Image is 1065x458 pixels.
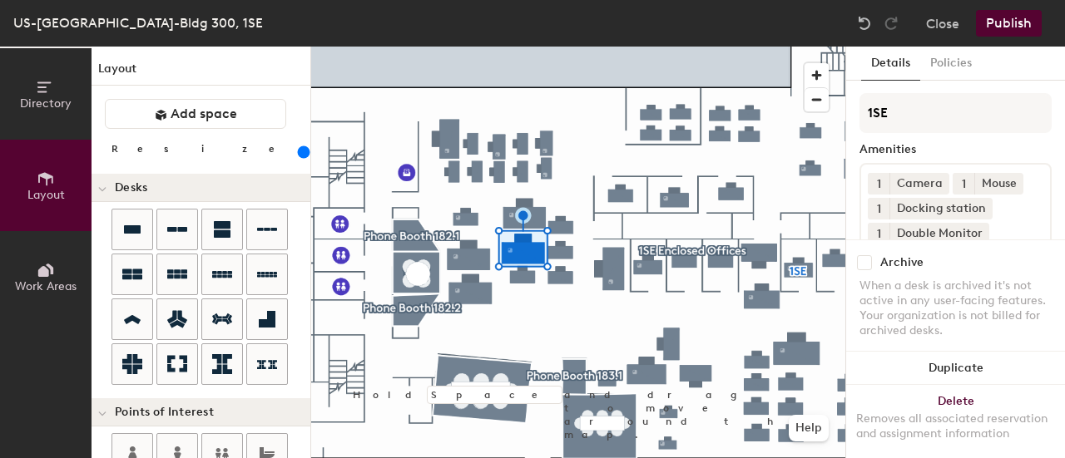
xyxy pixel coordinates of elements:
span: 1 [877,225,881,243]
div: When a desk is archived it's not active in any user-facing features. Your organization is not bil... [859,278,1052,338]
div: Resize [111,142,295,155]
button: Details [861,47,920,81]
span: Add space [171,106,237,122]
span: Desks [115,181,147,195]
button: Add space [105,99,286,129]
span: Work Areas [15,279,77,293]
h1: Layout [92,60,310,86]
div: Amenities [859,143,1052,156]
div: Camera [889,173,949,195]
button: Duplicate [846,352,1065,385]
button: 1 [868,198,889,219]
img: Redo [883,15,899,32]
div: Docking station [889,198,993,219]
button: Policies [920,47,982,81]
button: Help [789,415,829,441]
button: 1 [953,173,974,195]
div: Double Monitor [889,223,989,244]
span: 1 [877,200,881,218]
button: 1 [868,223,889,244]
div: US-[GEOGRAPHIC_DATA]-Bldg 300, 1SE [13,12,263,33]
span: Layout [27,188,65,202]
span: 1 [877,175,881,193]
button: 1 [868,173,889,195]
span: 1 [962,175,966,193]
div: Mouse [974,173,1023,195]
button: Publish [976,10,1042,37]
span: Directory [20,96,72,111]
button: Close [926,10,959,37]
span: Points of Interest [115,406,214,419]
button: DeleteRemoves all associated reservation and assignment information [846,385,1065,458]
div: Removes all associated reservation and assignment information [856,411,1055,441]
div: Archive [880,256,924,269]
img: Undo [856,15,873,32]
